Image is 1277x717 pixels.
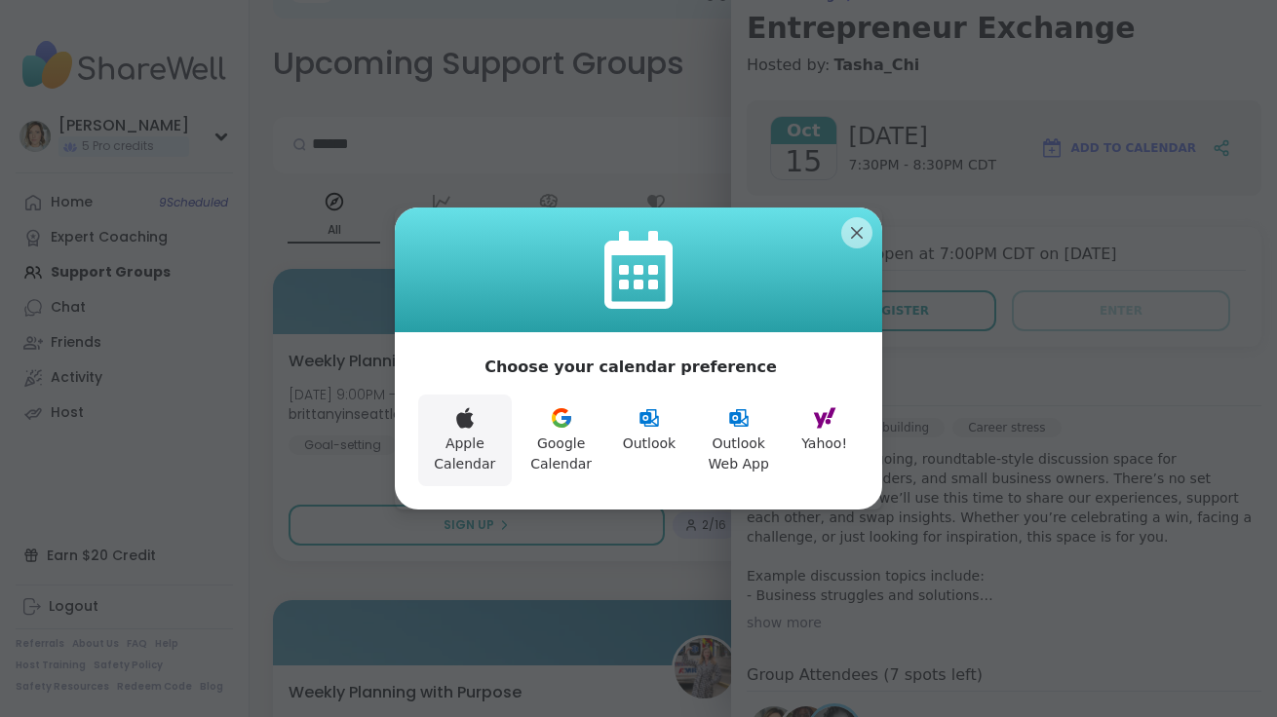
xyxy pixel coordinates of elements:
p: Choose your calendar preference [484,356,777,379]
button: Outlook [611,395,688,486]
button: Apple Calendar [418,395,512,486]
button: Yahoo! [790,395,859,486]
button: Outlook Web App [687,395,790,486]
button: Google Calendar [512,395,611,486]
